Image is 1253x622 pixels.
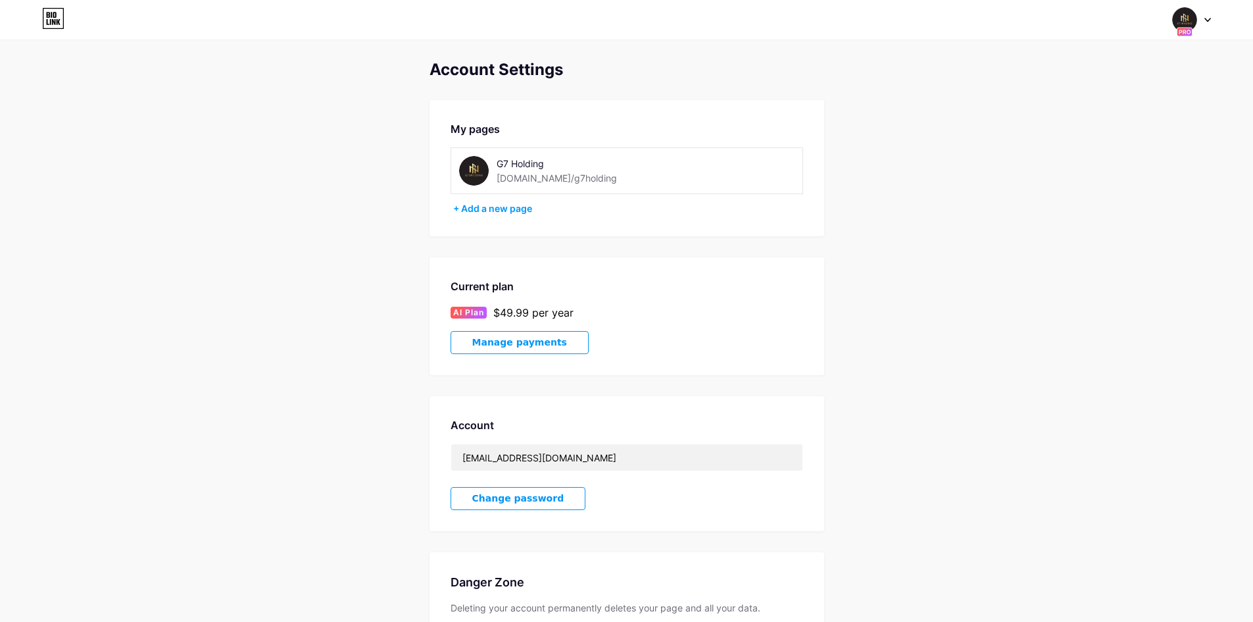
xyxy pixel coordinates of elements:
[472,337,567,348] span: Manage payments
[493,305,574,321] div: $49.99 per year
[430,61,824,79] div: Account Settings
[451,573,803,591] div: Danger Zone
[453,202,803,215] div: + Add a new page
[453,307,484,319] span: AI Plan
[451,278,803,294] div: Current plan
[451,602,803,615] div: Deleting your account permanently deletes your page and all your data.
[451,121,803,137] div: My pages
[451,417,803,433] div: Account
[459,156,489,186] img: g7holding
[451,331,589,354] button: Manage payments
[1172,7,1197,32] img: g7holding
[497,171,617,185] div: [DOMAIN_NAME]/g7holding
[497,157,664,170] div: G7 Holding
[472,493,564,504] span: Change password
[451,444,802,471] input: Email
[451,487,586,510] button: Change password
